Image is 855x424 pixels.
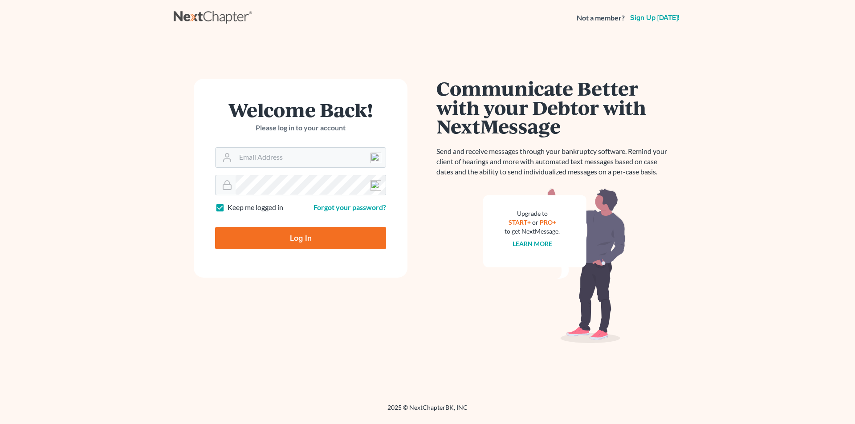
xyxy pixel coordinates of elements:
[313,203,386,211] a: Forgot your password?
[215,227,386,249] input: Log In
[483,188,626,343] img: nextmessage_bg-59042aed3d76b12b5cd301f8e5b87938c9018125f34e5fa2b7a6b67550977c72.svg
[370,180,381,191] img: npw-badge-icon-locked.svg
[436,146,672,177] p: Send and receive messages through your bankruptcy software. Remind your client of hearings and mo...
[532,218,538,226] span: or
[174,403,681,419] div: 2025 © NextChapterBK, INC
[505,227,560,236] div: to get NextMessage.
[215,100,386,119] h1: Welcome Back!
[513,240,552,247] a: Learn more
[577,13,625,23] strong: Not a member?
[228,202,283,213] label: Keep me logged in
[628,14,681,21] a: Sign up [DATE]!
[509,218,531,226] a: START+
[505,209,560,218] div: Upgrade to
[436,79,672,136] h1: Communicate Better with your Debtor with NextMessage
[215,123,386,133] p: Please log in to your account
[236,148,386,167] input: Email Address
[370,153,381,163] img: npw-badge-icon-locked.svg
[540,218,556,226] a: PRO+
